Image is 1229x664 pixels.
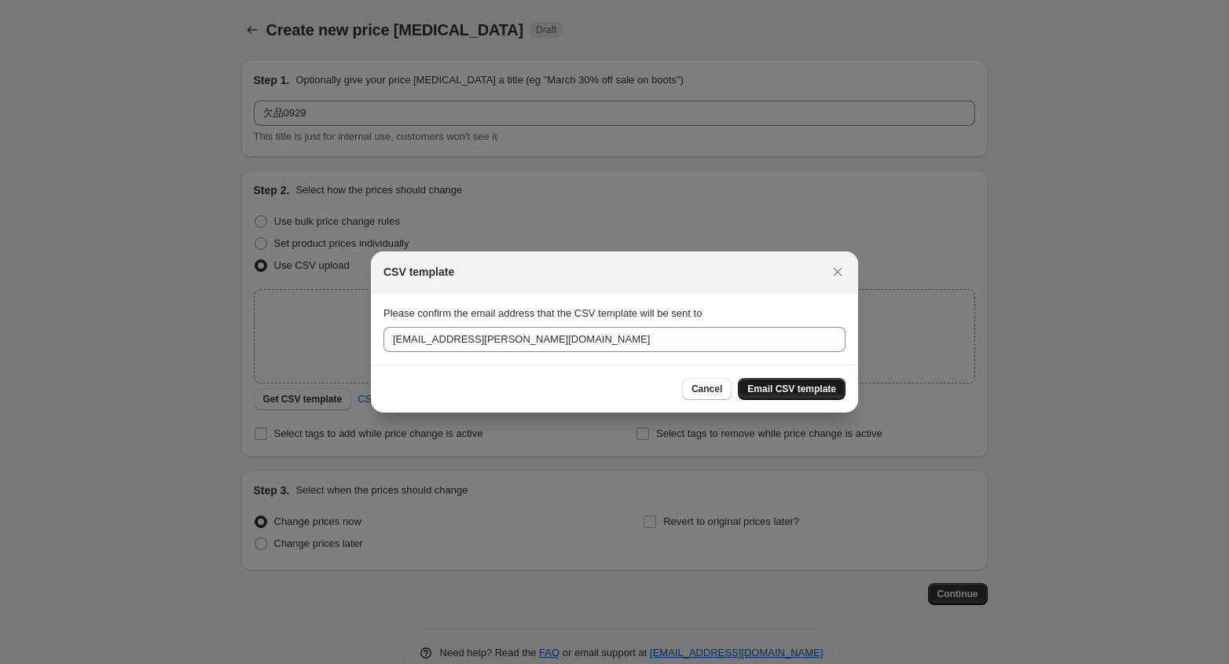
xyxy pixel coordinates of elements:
button: Email CSV template [738,378,846,400]
button: Cancel [682,378,732,400]
span: Email CSV template [747,383,836,395]
h2: CSV template [383,264,454,280]
button: Close [827,261,849,283]
span: Please confirm the email address that the CSV template will be sent to [383,307,702,319]
span: Cancel [692,383,722,395]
